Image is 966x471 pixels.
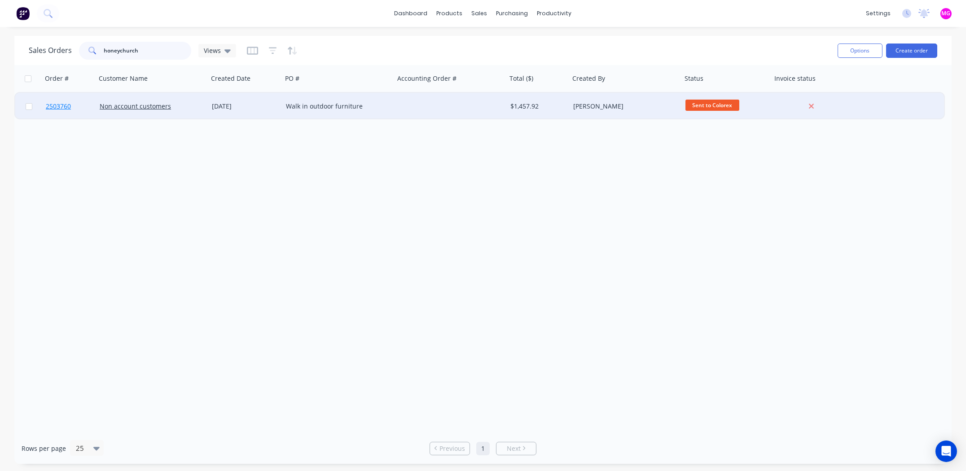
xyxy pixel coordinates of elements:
div: productivity [533,7,576,20]
a: 2503760 [46,93,100,120]
div: purchasing [492,7,533,20]
div: Status [685,74,703,83]
div: Created Date [211,74,250,83]
div: [PERSON_NAME] [573,102,673,111]
span: Views [204,46,221,55]
img: Factory [16,7,30,20]
a: Non account customers [100,102,171,110]
a: Previous page [430,444,470,453]
span: MG [942,9,951,17]
div: Walk in outdoor furniture [286,102,386,111]
input: Search... [104,42,192,60]
span: Previous [439,444,465,453]
span: Sent to Colorex [685,100,739,111]
span: Rows per page [22,444,66,453]
span: 2503760 [46,102,71,111]
div: Customer Name [99,74,148,83]
div: settings [861,7,895,20]
span: Next [507,444,521,453]
div: Total ($) [509,74,533,83]
a: Page 1 is your current page [476,442,490,455]
div: Created By [572,74,605,83]
ul: Pagination [426,442,540,455]
div: sales [467,7,492,20]
div: Invoice status [774,74,816,83]
button: Create order [886,44,937,58]
button: Options [838,44,883,58]
div: Order # [45,74,69,83]
div: Open Intercom Messenger [935,440,957,462]
div: products [432,7,467,20]
a: dashboard [390,7,432,20]
div: PO # [285,74,299,83]
h1: Sales Orders [29,46,72,55]
div: [DATE] [212,102,279,111]
a: Next page [496,444,536,453]
div: $1,457.92 [510,102,563,111]
div: Accounting Order # [397,74,457,83]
